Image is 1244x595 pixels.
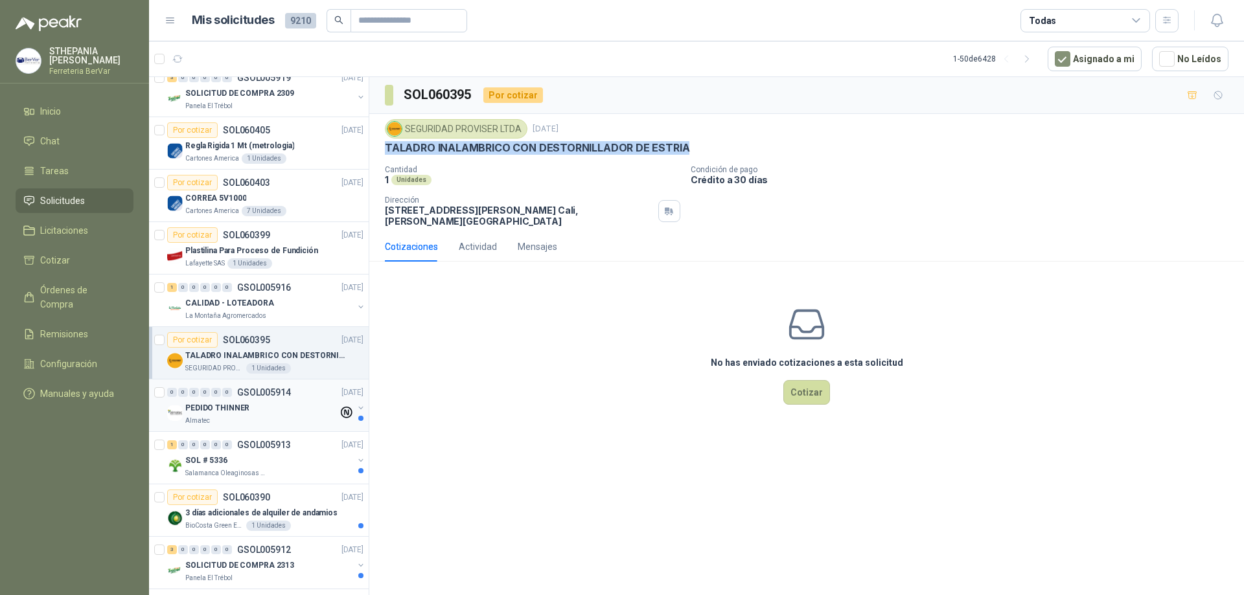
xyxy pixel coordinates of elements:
[40,387,114,401] span: Manuales y ayuda
[149,222,369,275] a: Por cotizarSOL060399[DATE] Company LogoPlastilina Para Proceso de FundiciónLafayette SAS1 Unidades
[49,47,133,65] p: STHEPANIA [PERSON_NAME]
[40,357,97,371] span: Configuración
[178,440,188,449] div: 0
[341,124,363,137] p: [DATE]
[223,126,270,135] p: SOL060405
[200,545,210,554] div: 0
[222,545,232,554] div: 0
[211,388,221,397] div: 0
[185,363,244,374] p: SEGURIDAD PROVISER LTDA
[40,223,88,238] span: Licitaciones
[16,188,133,213] a: Solicitudes
[222,73,232,82] div: 0
[178,73,188,82] div: 0
[185,521,244,531] p: BioCosta Green Energy S.A.S
[167,510,183,526] img: Company Logo
[167,385,366,426] a: 0 0 0 0 0 0 GSOL005914[DATE] Company LogoPEDIDO THINNERAlmatec
[185,455,227,467] p: SOL # 5336
[167,405,183,421] img: Company Logo
[242,153,286,164] div: 1 Unidades
[185,297,274,309] p: CALIDAD - LOTEADORA
[185,258,225,269] p: Lafayette SAS
[211,73,221,82] div: 0
[192,11,275,30] h1: Mis solicitudes
[385,196,653,205] p: Dirección
[167,542,366,583] a: 3 0 0 0 0 0 GSOL005912[DATE] Company LogoSOLICITUD DE COMPRA 2313Panela El Trébol
[16,49,41,73] img: Company Logo
[341,544,363,556] p: [DATE]
[149,327,369,379] a: Por cotizarSOL060395[DATE] Company LogoTALADRO INALAMBRICO CON DESTORNILLADOR DE ESTRIASEGURIDAD ...
[391,175,432,185] div: Unidades
[691,165,1239,174] p: Condición de pago
[40,104,61,118] span: Inicio
[211,545,221,554] div: 0
[167,248,183,264] img: Company Logo
[149,170,369,222] a: Por cotizarSOL060403[DATE] Company LogoCORREA 5V1000Cartones America7 Unidades
[40,253,70,267] span: Cotizar
[40,164,69,178] span: Tareas
[459,240,497,254] div: Actividad
[385,205,653,227] p: [STREET_ADDRESS][PERSON_NAME] Cali , [PERSON_NAME][GEOGRAPHIC_DATA]
[16,16,82,31] img: Logo peakr
[167,143,183,159] img: Company Logo
[185,573,233,583] p: Panela El Trébol
[385,141,689,155] p: TALADRO INALAMBRICO CON DESTORNILLADOR DE ESTRIA
[185,140,294,152] p: Regla Rigida 1 Mt (metrologia)
[16,381,133,406] a: Manuales y ayuda
[185,245,318,257] p: Plastilina Para Proceso de Fundición
[222,440,232,449] div: 0
[167,196,183,211] img: Company Logo
[16,322,133,346] a: Remisiones
[185,311,266,321] p: La Montaña Agromercados
[185,192,246,205] p: CORREA 5V1000
[237,283,291,292] p: GSOL005916
[334,16,343,25] span: search
[40,283,121,311] span: Órdenes de Compra
[167,332,218,348] div: Por cotizar
[185,507,338,519] p: 3 días adicionales de alquiler de andamios
[385,174,389,185] p: 1
[167,122,218,138] div: Por cotizar
[185,416,210,426] p: Almatec
[185,206,239,216] p: Cartones America
[211,440,221,449] div: 0
[222,388,232,397] div: 0
[341,72,363,84] p: [DATE]
[167,458,183,473] img: Company Logo
[189,545,199,554] div: 0
[783,380,830,405] button: Cotizar
[40,194,85,208] span: Solicitudes
[178,283,188,292] div: 0
[222,283,232,292] div: 0
[227,258,272,269] div: 1 Unidades
[341,439,363,451] p: [DATE]
[167,227,218,243] div: Por cotizar
[185,468,267,478] p: Salamanca Oleaginosas SAS
[167,175,218,190] div: Por cotizar
[1029,14,1056,28] div: Todas
[518,240,557,254] div: Mensajes
[237,388,291,397] p: GSOL005914
[387,122,402,136] img: Company Logo
[185,87,294,100] p: SOLICITUD DE COMPRA 2309
[16,248,133,273] a: Cotizar
[200,388,210,397] div: 0
[237,73,291,82] p: GSOL005919
[185,350,347,362] p: TALADRO INALAMBRICO CON DESTORNILLADOR DE ESTRIA
[167,353,183,368] img: Company Logo
[167,73,177,82] div: 3
[404,85,473,105] h3: SOL060395
[341,177,363,189] p: [DATE]
[49,67,133,75] p: Ferreteria BerVar
[1152,47,1228,71] button: No Leídos
[16,99,133,124] a: Inicio
[341,387,363,399] p: [DATE]
[223,493,270,502] p: SOL060390
[40,134,60,148] span: Chat
[189,283,199,292] div: 0
[178,545,188,554] div: 0
[223,335,270,344] p: SOL060395
[167,91,183,106] img: Company Logo
[341,282,363,294] p: [DATE]
[711,355,903,370] h3: No has enviado cotizaciones a esta solicitud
